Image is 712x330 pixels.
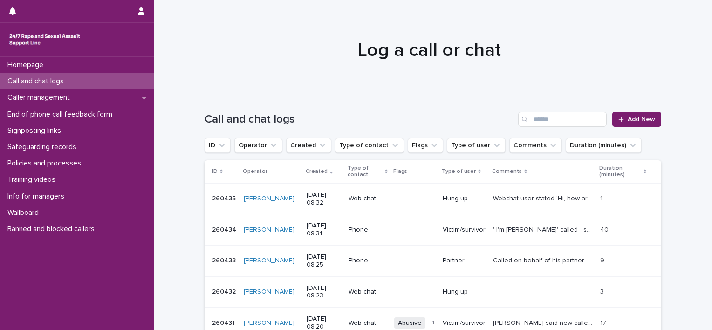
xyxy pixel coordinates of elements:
[518,112,607,127] input: Search
[4,159,89,168] p: Policies and processes
[307,191,341,207] p: [DATE] 08:32
[394,288,435,296] p: -
[244,257,294,265] a: [PERSON_NAME]
[212,317,237,327] p: 260431
[212,224,238,234] p: 260434
[244,319,294,327] a: [PERSON_NAME]
[307,284,341,300] p: [DATE] 08:23
[443,195,486,203] p: Hung up
[408,138,443,153] button: Flags
[349,257,387,265] p: Phone
[599,163,641,180] p: Duration (minutes)
[443,226,486,234] p: Victim/survivor
[4,110,120,119] p: End of phone call feedback form
[4,192,72,201] p: Info for managers
[493,317,595,327] p: Scott said new caller, keen to tell worker he was abused by his grandmother aged 7 fondling him w...
[205,138,231,153] button: ID
[4,61,51,69] p: Homepage
[4,126,68,135] p: Signposting links
[244,288,294,296] a: [PERSON_NAME]
[443,288,486,296] p: Hung up
[244,226,294,234] a: [PERSON_NAME]
[243,166,267,177] p: Operator
[348,163,383,180] p: Type of contact
[4,143,84,151] p: Safeguarding records
[349,226,387,234] p: Phone
[307,253,341,269] p: [DATE] 08:25
[493,193,595,203] p: Webchat user stated 'Hi, how are you today' then ended the chat
[205,214,661,246] tr: 260434260434 [PERSON_NAME] [DATE] 08:31Phone-Victim/survivor' I'm [PERSON_NAME]' called - spoke a...
[447,138,506,153] button: Type of user
[493,286,497,296] p: -
[4,93,77,102] p: Caller management
[442,166,476,177] p: Type of user
[205,245,661,276] tr: 260433260433 [PERSON_NAME] [DATE] 08:25Phone-PartnerCalled on behalf of his partner who suffered ...
[394,257,435,265] p: -
[205,276,661,308] tr: 260432260432 [PERSON_NAME] [DATE] 08:23Web chat-Hung up-- 33
[205,183,661,214] tr: 260435260435 [PERSON_NAME] [DATE] 08:32Web chat-Hung upWebchat user stated 'Hi, how are you [DATE...
[7,30,82,49] img: rhQMoQhaT3yELyF149Cw
[212,166,218,177] p: ID
[394,317,425,329] span: Abusive
[4,225,102,234] p: Banned and blocked callers
[628,116,655,123] span: Add New
[349,195,387,203] p: Web chat
[443,257,486,265] p: Partner
[394,226,435,234] p: -
[600,224,610,234] p: 40
[443,319,486,327] p: Victim/survivor
[493,255,595,265] p: Called on behalf of his partner who suffered CSA, to enquire about support available for her. Exp...
[244,195,294,203] a: [PERSON_NAME]
[493,224,595,234] p: ' I'm Stuck' called - spoke about feelings and explored strategies to support those feelings. Spo...
[4,175,63,184] p: Training videos
[492,166,522,177] p: Comments
[612,112,661,127] a: Add New
[600,193,604,203] p: 1
[600,317,608,327] p: 17
[394,195,435,203] p: -
[212,255,238,265] p: 260433
[4,77,71,86] p: Call and chat logs
[4,208,46,217] p: Wallboard
[234,138,282,153] button: Operator
[306,166,328,177] p: Created
[212,286,238,296] p: 260432
[600,286,606,296] p: 3
[205,113,514,126] h1: Call and chat logs
[201,39,657,62] h1: Log a call or chat
[600,255,606,265] p: 9
[509,138,562,153] button: Comments
[566,138,642,153] button: Duration (minutes)
[307,222,341,238] p: [DATE] 08:31
[429,320,434,326] span: + 1
[212,193,238,203] p: 260435
[335,138,404,153] button: Type of contact
[286,138,331,153] button: Created
[393,166,407,177] p: Flags
[349,288,387,296] p: Web chat
[349,319,387,327] p: Web chat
